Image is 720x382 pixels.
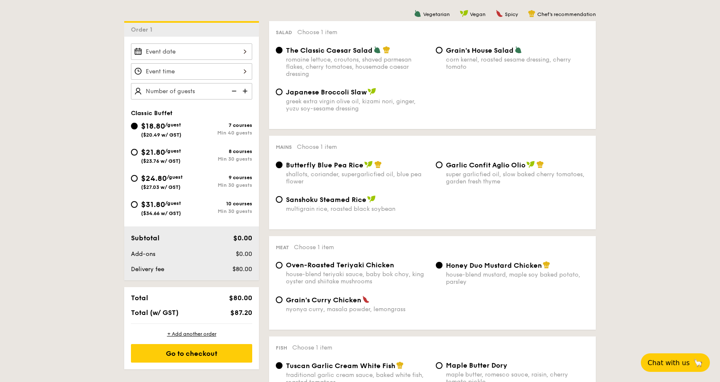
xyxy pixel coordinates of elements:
img: icon-vegan.f8ff3823.svg [526,161,535,168]
span: $24.80 [141,174,167,183]
div: 8 courses [192,148,252,154]
span: Delivery fee [131,266,164,273]
span: $18.80 [141,121,165,131]
span: Choose 1 item [294,244,334,251]
span: $80.00 [229,294,252,302]
span: ($20.49 w/ GST) [141,132,181,138]
input: Sanshoku Steamed Ricemultigrain rice, roasted black soybean [276,196,283,203]
div: Min 30 guests [192,182,252,188]
img: icon-add.58712e84.svg [240,83,252,99]
div: nyonya curry, masala powder, lemongrass [286,306,429,313]
span: /guest [167,174,183,180]
span: Maple Butter Dory [446,361,507,369]
input: Event time [131,63,252,80]
img: icon-chef-hat.a58ddaea.svg [374,161,382,168]
input: Number of guests [131,83,252,100]
img: icon-reduce.1d2dbef1.svg [227,83,240,99]
span: /guest [165,148,181,154]
span: $0.00 [236,250,252,258]
button: Chat with us🦙 [641,353,710,372]
span: Mains [276,144,292,150]
span: Vegetarian [423,11,450,17]
img: icon-chef-hat.a58ddaea.svg [543,261,550,269]
div: Min 30 guests [192,208,252,214]
div: house-blend mustard, maple soy baked potato, parsley [446,271,589,285]
div: Min 40 guests [192,130,252,136]
div: 9 courses [192,175,252,180]
span: Choose 1 item [297,143,337,151]
img: icon-vegan.f8ff3823.svg [367,195,376,203]
span: ($34.66 w/ GST) [141,210,181,216]
div: house-blend teriyaki sauce, baby bok choy, king oyster and shiitake mushrooms [286,271,429,285]
span: Choose 1 item [297,29,337,36]
div: + Add another order [131,331,252,337]
span: Chat with us [648,359,690,367]
img: icon-spicy.37a8142b.svg [362,296,370,303]
img: icon-vegan.f8ff3823.svg [368,88,376,95]
span: Choose 1 item [292,344,332,351]
span: Spicy [505,11,518,17]
span: ($23.76 w/ GST) [141,158,181,164]
span: Subtotal [131,234,160,242]
span: Japanese Broccoli Slaw [286,88,367,96]
span: $87.20 [230,309,252,317]
img: icon-chef-hat.a58ddaea.svg [528,10,536,17]
img: icon-chef-hat.a58ddaea.svg [396,361,404,369]
input: Butterfly Blue Pea Riceshallots, coriander, supergarlicfied oil, blue pea flower [276,161,283,168]
img: icon-vegetarian.fe4039eb.svg [515,46,522,54]
img: icon-chef-hat.a58ddaea.svg [383,46,390,54]
input: The Classic Caesar Saladromaine lettuce, croutons, shaved parmesan flakes, cherry tomatoes, house... [276,47,283,54]
span: Fish [276,345,287,351]
span: ($27.03 w/ GST) [141,184,181,190]
div: shallots, coriander, supergarlicfied oil, blue pea flower [286,171,429,185]
div: 7 courses [192,122,252,128]
span: $0.00 [233,234,252,242]
div: Go to checkout [131,344,252,363]
div: corn kernel, roasted sesame dressing, cherry tomato [446,56,589,70]
div: Min 30 guests [192,156,252,162]
img: icon-vegan.f8ff3823.svg [460,10,468,17]
span: Sanshoku Steamed Rice [286,196,366,204]
input: Oven-Roasted Teriyaki Chickenhouse-blend teriyaki sauce, baby bok choy, king oyster and shiitake ... [276,262,283,269]
div: 10 courses [192,201,252,207]
span: $80.00 [232,266,252,273]
input: Grain's Curry Chickennyonya curry, masala powder, lemongrass [276,296,283,303]
input: $18.80/guest($20.49 w/ GST)7 coursesMin 40 guests [131,123,138,129]
input: Garlic Confit Aglio Oliosuper garlicfied oil, slow baked cherry tomatoes, garden fresh thyme [436,161,443,168]
span: Honey Duo Mustard Chicken [446,261,542,269]
span: Salad [276,30,292,35]
input: $21.80/guest($23.76 w/ GST)8 coursesMin 30 guests [131,149,138,156]
span: Add-ons [131,250,155,258]
div: romaine lettuce, croutons, shaved parmesan flakes, cherry tomatoes, housemade caesar dressing [286,56,429,78]
span: Grain's Curry Chicken [286,296,361,304]
span: Classic Buffet [131,110,173,117]
span: Butterfly Blue Pea Rice [286,161,363,169]
span: Meat [276,245,289,250]
span: /guest [165,200,181,206]
span: Garlic Confit Aglio Olio [446,161,525,169]
span: Chef's recommendation [537,11,596,17]
input: $31.80/guest($34.66 w/ GST)10 coursesMin 30 guests [131,201,138,208]
span: The Classic Caesar Salad [286,46,373,54]
img: icon-vegan.f8ff3823.svg [364,161,373,168]
input: Maple Butter Dorymaple butter, romesco sauce, raisin, cherry tomato pickle [436,362,443,369]
input: Japanese Broccoli Slawgreek extra virgin olive oil, kizami nori, ginger, yuzu soy-sesame dressing [276,89,283,95]
span: Total (w/ GST) [131,309,179,317]
img: icon-chef-hat.a58ddaea.svg [536,161,544,168]
span: $21.80 [141,148,165,157]
span: Tuscan Garlic Cream White Fish [286,362,395,370]
div: multigrain rice, roasted black soybean [286,205,429,213]
input: Honey Duo Mustard Chickenhouse-blend mustard, maple soy baked potato, parsley [436,262,443,269]
div: super garlicfied oil, slow baked cherry tomatoes, garden fresh thyme [446,171,589,185]
input: Grain's House Saladcorn kernel, roasted sesame dressing, cherry tomato [436,47,443,54]
input: $24.80/guest($27.03 w/ GST)9 coursesMin 30 guests [131,175,138,182]
div: greek extra virgin olive oil, kizami nori, ginger, yuzu soy-sesame dressing [286,98,429,112]
img: icon-vegetarian.fe4039eb.svg [373,46,381,54]
span: 🦙 [693,358,703,368]
span: Order 1 [131,26,156,33]
span: Oven-Roasted Teriyaki Chicken [286,261,394,269]
span: Total [131,294,148,302]
img: icon-vegetarian.fe4039eb.svg [414,10,421,17]
input: Tuscan Garlic Cream White Fishtraditional garlic cream sauce, baked white fish, roasted tomatoes [276,362,283,369]
span: $31.80 [141,200,165,209]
